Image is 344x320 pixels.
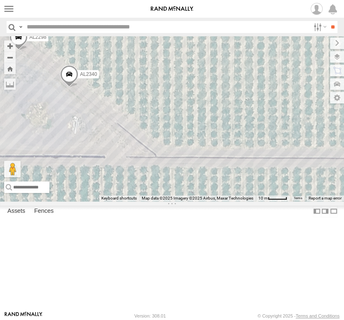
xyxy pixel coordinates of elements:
[29,34,46,40] span: AL2298
[17,21,24,33] label: Search Query
[4,40,16,52] button: Zoom in
[309,196,342,200] a: Report a map error
[257,313,339,318] div: © Copyright 2025 -
[296,313,339,318] a: Terms and Conditions
[30,206,58,217] label: Fences
[330,92,344,104] label: Map Settings
[4,78,16,90] label: Measure
[5,312,42,320] a: Visit our Website
[3,206,29,217] label: Assets
[80,71,97,77] span: AL2340
[4,52,16,63] button: Zoom out
[258,196,268,200] span: 10 m
[310,21,328,33] label: Search Filter Options
[4,161,21,177] button: Drag Pegman onto the map to open Street View
[151,6,194,12] img: rand-logo.svg
[101,195,137,201] button: Keyboard shortcuts
[4,63,16,74] button: Zoom Home
[321,205,329,217] label: Dock Summary Table to the Right
[142,196,253,200] span: Map data ©2025 Imagery ©2025 Airbus, Maxar Technologies
[134,313,166,318] div: Version: 308.01
[256,195,290,201] button: Map Scale: 10 m per 43 pixels
[313,205,321,217] label: Dock Summary Table to the Left
[330,205,338,217] label: Hide Summary Table
[294,196,302,200] a: Terms (opens in new tab)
